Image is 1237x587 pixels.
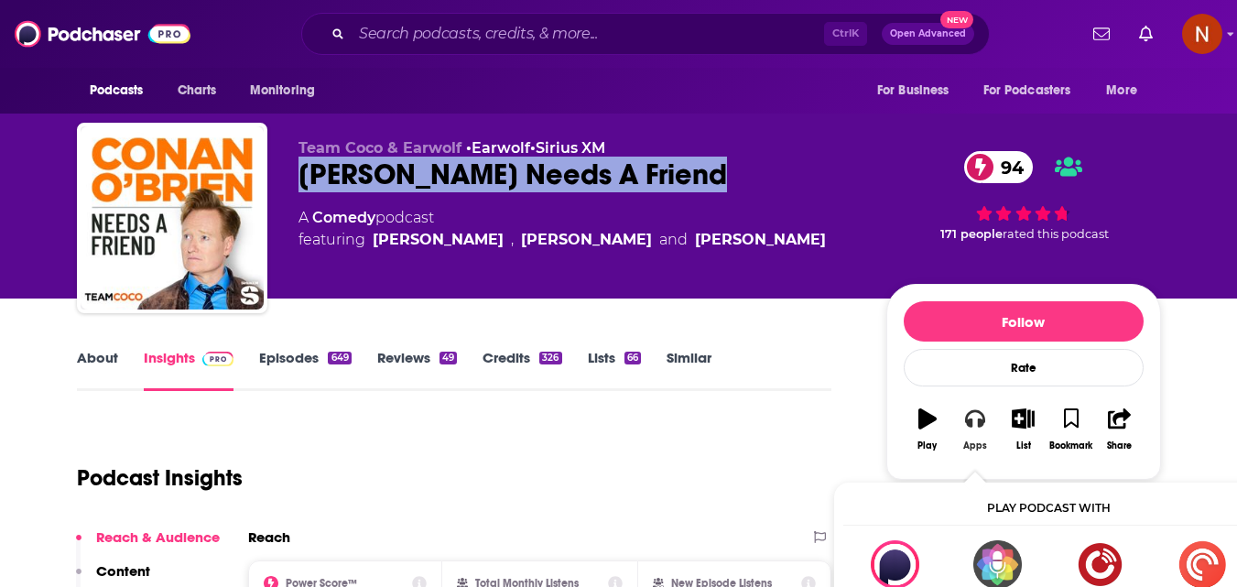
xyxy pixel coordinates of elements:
[1093,73,1160,108] button: open menu
[178,78,217,103] span: Charts
[539,352,561,364] div: 326
[886,139,1161,253] div: 94 171 peoplerated this podcast
[1107,440,1132,451] div: Share
[439,352,457,364] div: 49
[77,464,243,492] h1: Podcast Insights
[1182,14,1222,54] button: Show profile menu
[940,227,1003,241] span: 171 people
[76,528,220,562] button: Reach & Audience
[298,207,826,251] div: A podcast
[298,229,826,251] span: featuring
[96,562,150,580] p: Content
[536,139,605,157] a: Sirius XM
[96,528,220,546] p: Reach & Audience
[904,301,1144,342] button: Follow
[971,73,1098,108] button: open menu
[882,23,974,45] button: Open AdvancedNew
[298,139,461,157] span: Team Coco & Earwolf
[81,126,264,310] img: Conan O’Brien Needs A Friend
[312,209,375,226] a: Comedy
[1182,14,1222,54] img: User Profile
[373,229,504,251] a: Conan O'Brien
[466,139,530,157] span: •
[1047,397,1095,462] button: Bookmark
[588,349,641,391] a: Lists66
[77,73,168,108] button: open menu
[15,16,190,51] img: Podchaser - Follow, Share and Rate Podcasts
[917,440,937,451] div: Play
[940,11,973,28] span: New
[202,352,234,366] img: Podchaser Pro
[659,229,688,251] span: and
[1182,14,1222,54] span: Logged in as AdelNBM
[301,13,990,55] div: Search podcasts, credits, & more...
[1003,227,1109,241] span: rated this podcast
[77,349,118,391] a: About
[877,78,949,103] span: For Business
[864,73,972,108] button: open menu
[904,397,951,462] button: Play
[352,19,824,49] input: Search podcasts, credits, & more...
[377,349,457,391] a: Reviews49
[982,151,1033,183] span: 94
[963,440,987,451] div: Apps
[166,73,228,108] a: Charts
[999,397,1047,462] button: List
[1106,78,1137,103] span: More
[248,528,290,546] h2: Reach
[90,78,144,103] span: Podcasts
[237,73,339,108] button: open menu
[259,349,351,391] a: Episodes649
[483,349,561,391] a: Credits326
[144,349,234,391] a: InsightsPodchaser Pro
[964,151,1033,183] a: 94
[667,349,711,391] a: Similar
[1016,440,1031,451] div: List
[904,349,1144,386] div: Rate
[824,22,867,46] span: Ctrl K
[521,229,652,251] a: Sona Movsesian
[624,352,641,364] div: 66
[1086,18,1117,49] a: Show notifications dropdown
[511,229,514,251] span: ,
[1095,397,1143,462] button: Share
[250,78,315,103] span: Monitoring
[328,352,351,364] div: 649
[890,29,966,38] span: Open Advanced
[951,397,999,462] button: Apps
[983,78,1071,103] span: For Podcasters
[1132,18,1160,49] a: Show notifications dropdown
[530,139,605,157] span: •
[695,229,826,251] div: [PERSON_NAME]
[472,139,530,157] a: Earwolf
[1049,440,1092,451] div: Bookmark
